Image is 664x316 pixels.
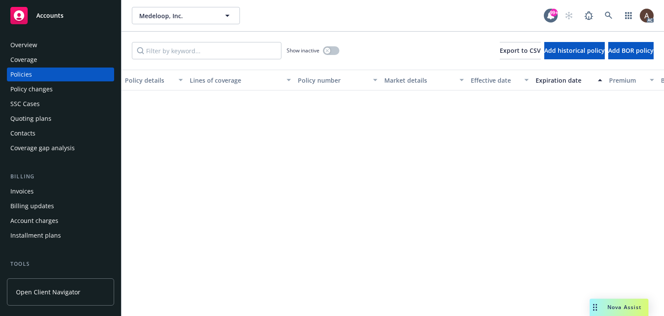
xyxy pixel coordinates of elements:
[536,76,593,85] div: Expiration date
[590,299,600,316] div: Drag to move
[10,53,37,67] div: Coverage
[7,68,114,81] a: Policies
[7,141,114,155] a: Coverage gap analysis
[600,7,617,24] a: Search
[500,46,541,55] span: Export to CSV
[10,68,32,81] div: Policies
[10,126,35,140] div: Contacts
[36,12,64,19] span: Accounts
[550,9,558,16] div: 99+
[7,97,114,111] a: SSC Cases
[186,70,294,90] button: Lines of coverage
[532,70,606,90] button: Expiration date
[7,38,114,52] a: Overview
[544,46,605,55] span: Add historical policy
[7,214,114,228] a: Account charges
[125,76,173,85] div: Policy details
[190,76,281,85] div: Lines of coverage
[7,199,114,213] a: Billing updates
[620,7,637,24] a: Switch app
[608,42,654,59] button: Add BOR policy
[132,42,281,59] input: Filter by keyword...
[467,70,532,90] button: Effective date
[10,184,34,198] div: Invoices
[10,82,53,96] div: Policy changes
[7,229,114,242] a: Installment plans
[580,7,597,24] a: Report a Bug
[7,172,114,181] div: Billing
[7,82,114,96] a: Policy changes
[7,260,114,268] div: Tools
[139,11,214,20] span: Medeloop, Inc.
[10,38,37,52] div: Overview
[607,303,642,311] span: Nova Assist
[608,46,654,55] span: Add BOR policy
[121,70,186,90] button: Policy details
[10,97,40,111] div: SSC Cases
[294,70,381,90] button: Policy number
[132,7,240,24] button: Medeloop, Inc.
[10,199,54,213] div: Billing updates
[10,229,61,242] div: Installment plans
[609,76,645,85] div: Premium
[10,112,51,126] div: Quoting plans
[7,112,114,126] a: Quoting plans
[7,184,114,198] a: Invoices
[7,126,114,140] a: Contacts
[544,42,605,59] button: Add historical policy
[560,7,578,24] a: Start snowing
[7,53,114,67] a: Coverage
[287,47,319,54] span: Show inactive
[606,70,658,90] button: Premium
[500,42,541,59] button: Export to CSV
[7,3,114,28] a: Accounts
[590,299,648,316] button: Nova Assist
[10,214,58,228] div: Account charges
[10,141,75,155] div: Coverage gap analysis
[298,76,368,85] div: Policy number
[384,76,454,85] div: Market details
[16,287,80,297] span: Open Client Navigator
[381,70,467,90] button: Market details
[640,9,654,23] img: photo
[471,76,519,85] div: Effective date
